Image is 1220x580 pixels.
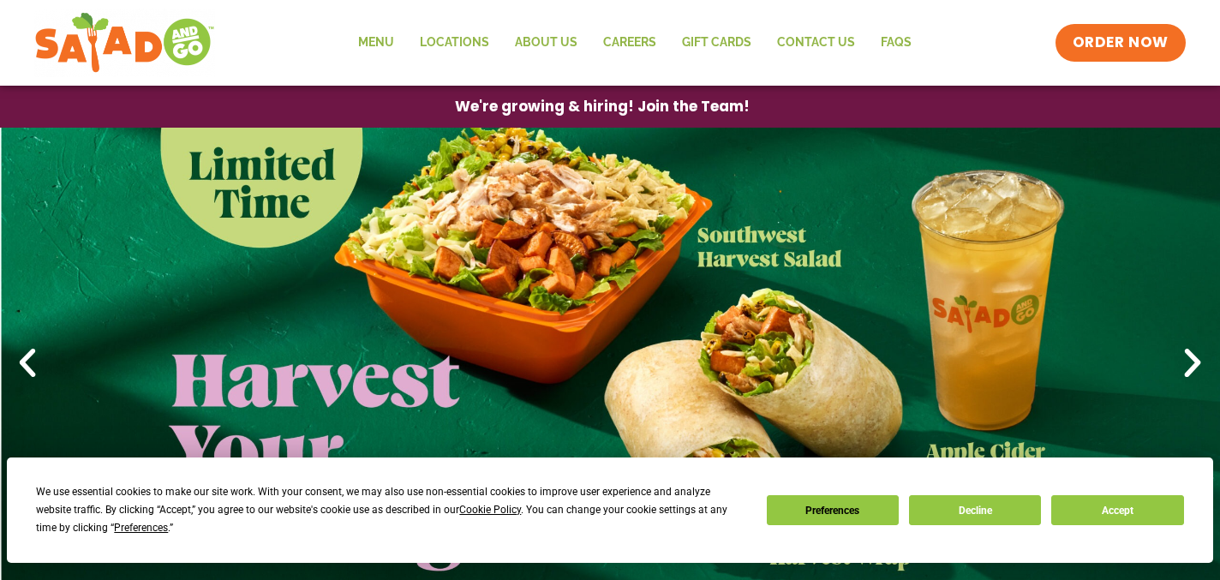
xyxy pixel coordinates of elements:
[9,344,46,382] div: Previous slide
[114,522,168,534] span: Preferences
[868,23,924,63] a: FAQs
[459,504,521,516] span: Cookie Policy
[36,483,745,537] div: We use essential cookies to make our site work. With your consent, we may also use non-essential ...
[1056,24,1186,62] a: ORDER NOW
[764,23,868,63] a: Contact Us
[767,495,899,525] button: Preferences
[502,23,590,63] a: About Us
[7,457,1213,563] div: Cookie Consent Prompt
[909,495,1041,525] button: Decline
[407,23,502,63] a: Locations
[455,99,750,114] span: We're growing & hiring! Join the Team!
[590,23,669,63] a: Careers
[34,9,215,77] img: new-SAG-logo-768×292
[1051,495,1183,525] button: Accept
[1174,344,1211,382] div: Next slide
[345,23,924,63] nav: Menu
[345,23,407,63] a: Menu
[429,87,775,127] a: We're growing & hiring! Join the Team!
[669,23,764,63] a: GIFT CARDS
[1073,33,1169,53] span: ORDER NOW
